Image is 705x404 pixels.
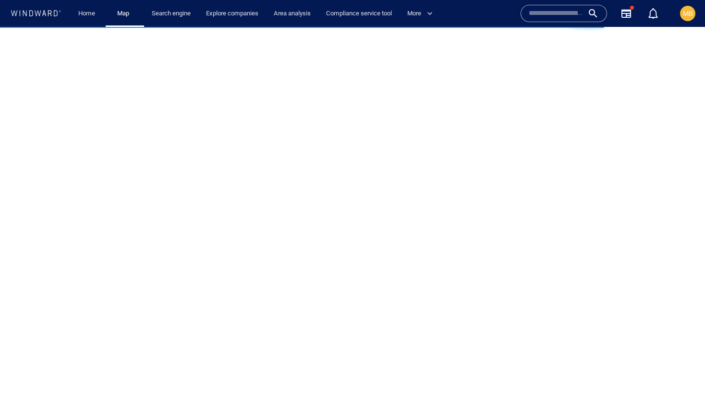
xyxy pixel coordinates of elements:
a: Home [74,5,99,22]
a: Area analysis [270,5,315,22]
a: Compliance service tool [322,5,396,22]
span: MB [683,10,693,17]
a: Search engine [148,5,194,22]
button: MB [678,4,697,23]
div: Notification center [647,8,659,19]
button: More [403,5,441,22]
a: Explore companies [202,5,262,22]
a: Map [113,5,136,22]
span: More [407,8,433,19]
button: Map [109,5,140,22]
iframe: Chat [664,361,698,397]
button: Home [71,5,102,22]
